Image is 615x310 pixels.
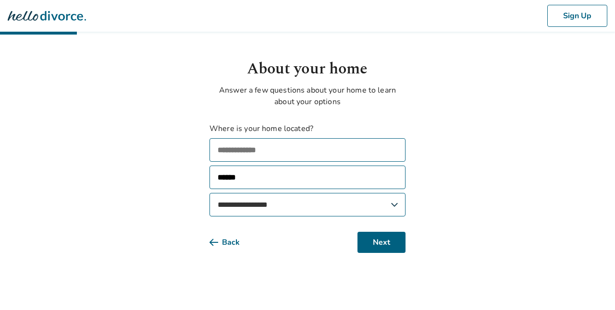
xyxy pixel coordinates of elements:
[209,232,255,253] button: Back
[209,84,406,107] p: Answer a few questions about your home to learn about your options
[357,232,406,253] button: Next
[209,58,406,81] h1: About your home
[209,123,406,134] label: Where is your home located?
[547,5,607,27] button: Sign Up
[567,264,615,310] iframe: Chat Widget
